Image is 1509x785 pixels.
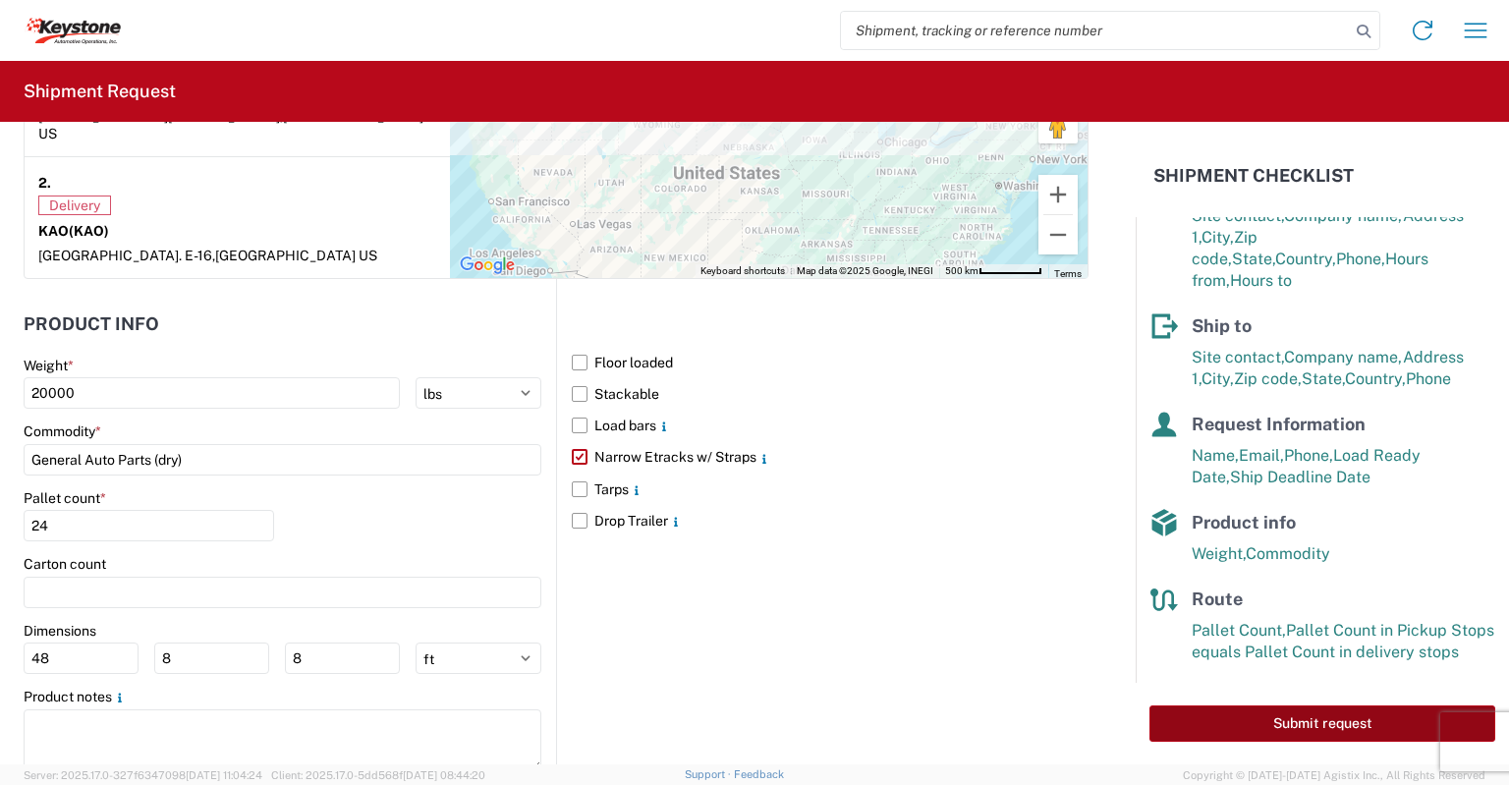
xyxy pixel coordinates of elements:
span: City, [1202,228,1234,247]
span: Phone, [1284,446,1333,465]
span: [GEOGRAPHIC_DATA] US [38,108,423,141]
span: (KAO) [69,223,109,239]
span: Server: 2025.17.0-327f6347098 [24,769,262,781]
label: Dimensions [24,622,96,640]
span: Delivery [38,196,111,215]
span: Hours to [1230,271,1292,290]
img: Google [455,252,520,278]
span: Country, [1275,250,1336,268]
span: State, [1302,369,1345,388]
span: [DATE] 08:44:20 [403,769,485,781]
span: Ship Deadline Date [1230,468,1370,486]
span: Map data ©2025 Google, INEGI [797,265,933,276]
span: Commodity [1246,544,1330,563]
label: Narrow Etracks w/ Straps [572,441,1089,473]
label: Tarps [572,474,1089,505]
span: Company name, [1284,348,1403,366]
a: Open this area in Google Maps (opens a new window) [455,252,520,278]
span: Ship to [1192,315,1252,336]
a: Support [685,768,734,780]
input: W [154,643,269,674]
h2: Shipment Checklist [1153,164,1354,188]
label: Weight [24,357,74,374]
a: Terms [1054,268,1082,279]
span: Weight, [1192,544,1246,563]
label: Load bars [572,410,1089,441]
span: Pallet Count, [1192,621,1286,640]
label: Floor loaded [572,347,1089,378]
span: Copyright © [DATE]-[DATE] Agistix Inc., All Rights Reserved [1183,766,1485,784]
span: Zip code, [1234,369,1302,388]
button: Map Scale: 500 km per 61 pixels [939,264,1048,278]
strong: KAO [38,223,109,239]
span: Pallet Count in Pickup Stops equals Pallet Count in delivery stops [1192,621,1494,661]
span: [DATE] 11:04:24 [186,769,262,781]
h2: Product Info [24,314,159,334]
span: Client: 2025.17.0-5dd568f [271,769,485,781]
label: Drop Trailer [572,505,1089,536]
span: Country, [1345,369,1406,388]
button: Submit request [1149,705,1495,742]
span: [GEOGRAPHIC_DATA]. E-16, [38,248,215,263]
span: [GEOGRAPHIC_DATA] US [215,248,377,263]
input: Shipment, tracking or reference number [841,12,1350,49]
label: Commodity [24,422,101,440]
span: 500 km [945,265,978,276]
label: Product notes [24,688,128,705]
button: Keyboard shortcuts [700,264,785,278]
strong: 2. [38,171,51,196]
span: Phone [1406,369,1451,388]
label: Pallet count [24,489,106,507]
a: Feedback [734,768,784,780]
span: Phone, [1336,250,1385,268]
button: Zoom in [1038,175,1078,214]
input: L [24,643,139,674]
button: Drag Pegman onto the map to open Street View [1038,104,1078,143]
button: Zoom out [1038,215,1078,254]
label: Carton count [24,555,106,573]
span: Request Information [1192,414,1366,434]
input: H [285,643,400,674]
h2: Shipment Request [24,80,176,103]
span: Email, [1239,446,1284,465]
span: State, [1232,250,1275,268]
span: [STREET_ADDRESS][PERSON_NAME], [38,108,283,124]
label: Stackable [572,378,1089,410]
span: Name, [1192,446,1239,465]
span: City, [1202,369,1234,388]
span: Site contact, [1192,348,1284,366]
span: Route [1192,589,1243,609]
span: Product info [1192,512,1296,533]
